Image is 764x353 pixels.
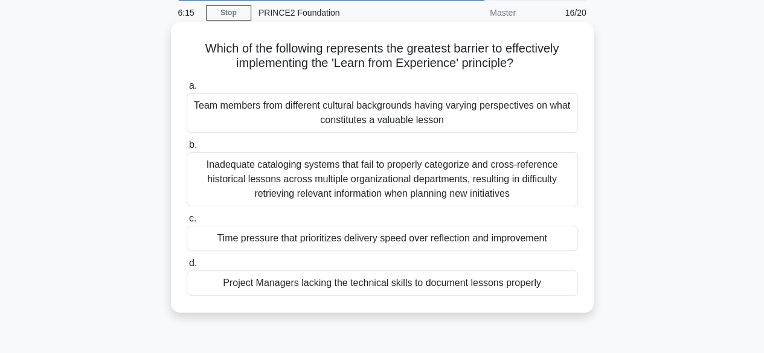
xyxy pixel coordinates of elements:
div: PRINCE2 Foundation [251,1,417,25]
span: a. [189,80,197,91]
div: 6:15 [171,1,206,25]
div: Time pressure that prioritizes delivery speed over reflection and improvement [187,226,578,251]
div: Master [417,1,523,25]
span: b. [189,139,197,150]
div: Inadequate cataloging systems that fail to properly categorize and cross-reference historical les... [187,152,578,206]
div: Project Managers lacking the technical skills to document lessons properly [187,270,578,296]
div: Team members from different cultural backgrounds having varying perspectives on what constitutes ... [187,93,578,133]
div: 16/20 [523,1,594,25]
a: Stop [206,5,251,21]
h5: Which of the following represents the greatest barrier to effectively implementing the 'Learn fro... [185,41,579,71]
span: c. [189,213,196,223]
span: d. [189,258,197,268]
